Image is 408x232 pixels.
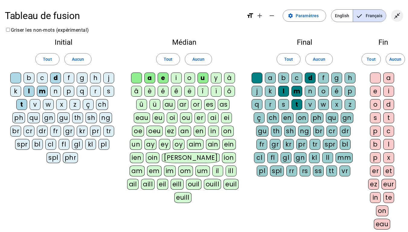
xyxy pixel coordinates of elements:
[288,13,293,18] mat-icon: settings
[383,86,394,97] div: i
[85,139,96,150] div: kl
[164,56,172,63] span: Tout
[204,179,221,190] div: ouill
[12,112,25,123] div: ph
[194,126,206,137] div: en
[37,72,48,83] div: c
[353,10,386,22] span: Français
[162,152,220,163] div: [PERSON_NAME]
[221,126,234,137] div: on
[158,72,169,83] div: e
[339,166,350,176] div: vr
[37,86,48,97] div: m
[63,152,78,163] div: phr
[310,139,320,150] div: tr
[318,99,329,110] div: w
[30,99,40,110] div: v
[204,99,215,110] div: es
[32,139,43,150] div: bl
[132,126,144,137] div: oe
[340,126,351,137] div: dr
[252,86,262,97] div: j
[130,139,142,150] div: un
[265,72,276,83] div: a
[211,86,222,97] div: ï
[171,86,182,97] div: ê
[16,99,27,110] div: t
[159,139,170,150] div: ey
[278,72,289,83] div: b
[383,126,394,137] div: c
[127,39,241,46] h2: Médian
[376,205,388,216] div: on
[146,126,163,137] div: oeu
[267,112,279,123] div: ch
[381,179,396,190] div: eur
[383,139,394,150] div: l
[178,99,188,110] div: ar
[6,28,10,32] input: Griser les non-mots (expérimental)
[98,139,109,150] div: pl
[254,112,265,123] div: ç
[370,112,381,123] div: s
[174,192,191,203] div: euill
[368,39,398,46] h2: Fin
[194,112,205,123] div: er
[391,10,403,22] button: Quitter le plein écran
[167,112,178,123] div: oi
[277,53,300,65] button: Tout
[10,126,21,137] div: br
[331,72,342,83] div: g
[271,126,282,137] div: th
[296,112,308,123] div: on
[163,99,175,110] div: au
[383,192,394,203] div: te
[42,112,55,123] div: gn
[283,139,294,150] div: kr
[226,166,236,176] div: ill
[291,72,302,83] div: c
[340,139,351,150] div: bl
[90,72,101,83] div: h
[313,126,324,137] div: br
[24,72,34,83] div: b
[99,112,112,123] div: ng
[278,86,289,97] div: l
[257,166,268,176] div: pl
[72,139,83,150] div: gl
[57,112,70,123] div: gu
[64,53,92,65] button: Aucun
[311,112,323,123] div: ph
[283,10,326,22] button: Paramètres
[37,126,48,137] div: dr
[198,72,208,83] div: u
[345,72,355,83] div: h
[268,12,275,19] mat-icon: remove
[24,126,34,137] div: cr
[326,126,337,137] div: cr
[281,152,291,163] div: gl
[374,219,390,230] div: eau
[208,126,219,137] div: in
[323,139,337,150] div: spr
[322,152,333,163] div: ll
[165,126,176,137] div: ez
[144,72,155,83] div: a
[50,72,61,83] div: d
[265,86,276,97] div: k
[144,86,155,97] div: è
[318,72,329,83] div: f
[195,166,210,176] div: um
[254,152,265,163] div: cl
[331,10,353,22] span: English
[341,112,353,123] div: gn
[212,166,223,176] div: il
[345,99,355,110] div: z
[386,53,405,65] button: Aucun
[370,86,381,97] div: e
[394,12,401,19] mat-icon: close_fullscreen
[294,152,307,163] div: gn
[130,152,143,163] div: ien
[178,166,193,176] div: om
[24,86,34,97] div: l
